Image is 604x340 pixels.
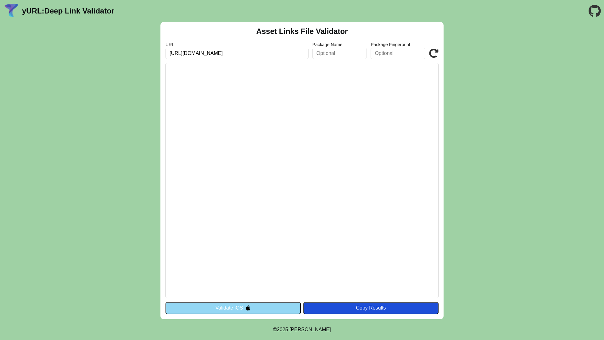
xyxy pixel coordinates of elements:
[303,302,439,314] button: Copy Results
[277,327,288,332] span: 2025
[165,42,309,47] label: URL
[3,3,20,19] img: yURL Logo
[371,42,425,47] label: Package Fingerprint
[371,48,425,59] input: Optional
[245,305,251,310] img: appleIcon.svg
[312,48,367,59] input: Optional
[256,27,348,36] h2: Asset Links File Validator
[306,305,435,311] div: Copy Results
[22,7,114,15] a: yURL:Deep Link Validator
[273,319,331,340] footer: ©
[289,327,331,332] a: Michael Ibragimchayev's Personal Site
[165,48,309,59] input: Required
[312,42,367,47] label: Package Name
[165,302,301,314] button: Validate iOS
